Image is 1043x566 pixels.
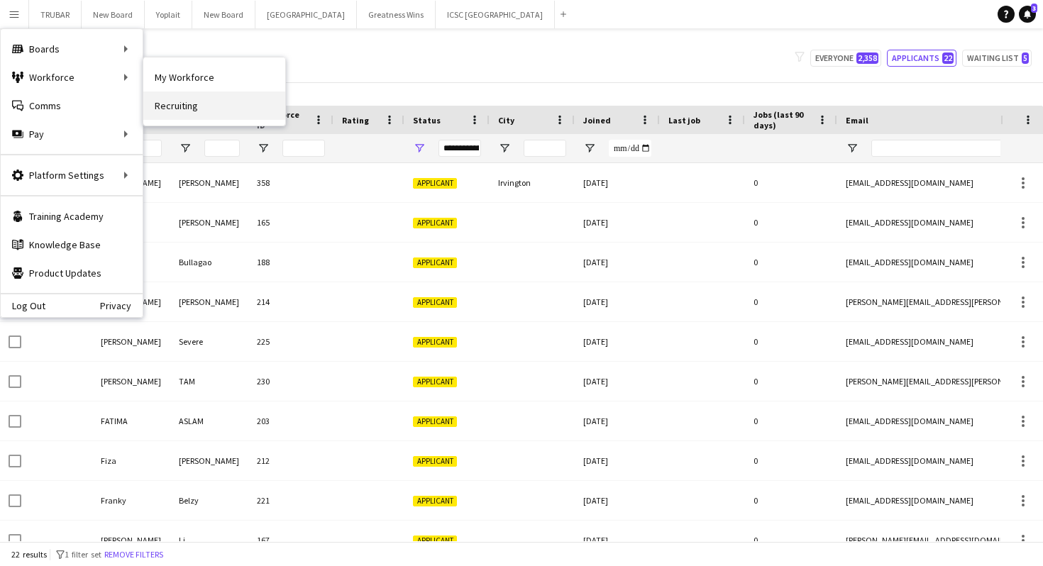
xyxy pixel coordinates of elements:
[257,142,270,155] button: Open Filter Menu
[413,416,457,427] span: Applicant
[745,521,837,560] div: 0
[745,163,837,202] div: 0
[745,362,837,401] div: 0
[170,521,248,560] div: Li
[92,401,170,440] div: FATIMA
[248,521,333,560] div: 167
[170,163,248,202] div: [PERSON_NAME]
[248,481,333,520] div: 221
[745,203,837,242] div: 0
[575,322,660,361] div: [DATE]
[413,297,457,308] span: Applicant
[1,120,143,148] div: Pay
[575,401,660,440] div: [DATE]
[575,282,660,321] div: [DATE]
[575,441,660,480] div: [DATE]
[745,441,837,480] div: 0
[82,1,145,28] button: New Board
[846,115,868,126] span: Email
[170,441,248,480] div: [PERSON_NAME]
[413,142,426,155] button: Open Filter Menu
[170,481,248,520] div: Belzy
[1,161,143,189] div: Platform Settings
[92,362,170,401] div: [PERSON_NAME]
[92,441,170,480] div: Fiza
[282,140,325,157] input: Workforce ID Filter Input
[810,50,881,67] button: Everyone2,358
[575,243,660,282] div: [DATE]
[942,52,954,64] span: 22
[962,50,1032,67] button: Waiting list5
[170,401,248,440] div: ASLAM
[887,50,956,67] button: Applicants22
[170,203,248,242] div: [PERSON_NAME]
[92,481,170,520] div: Franky
[413,115,441,126] span: Status
[498,115,514,126] span: City
[413,456,457,467] span: Applicant
[248,441,333,480] div: 212
[846,142,859,155] button: Open Filter Menu
[575,521,660,560] div: [DATE]
[248,243,333,282] div: 188
[575,481,660,520] div: [DATE]
[1,91,143,120] a: Comms
[575,362,660,401] div: [DATE]
[745,322,837,361] div: 0
[609,140,651,157] input: Joined Filter Input
[413,257,457,268] span: Applicant
[65,549,101,560] span: 1 filter set
[342,115,369,126] span: Rating
[490,163,575,202] div: Irvington
[668,115,700,126] span: Last job
[145,1,192,28] button: Yoplait
[1,300,45,311] a: Log Out
[413,178,457,189] span: Applicant
[248,203,333,242] div: 165
[126,140,162,157] input: First Name Filter Input
[143,91,285,120] a: Recruiting
[745,401,837,440] div: 0
[143,63,285,91] a: My Workforce
[754,109,812,131] span: Jobs (last 90 days)
[92,521,170,560] div: [PERSON_NAME]
[179,142,192,155] button: Open Filter Menu
[248,362,333,401] div: 230
[413,337,457,348] span: Applicant
[498,142,511,155] button: Open Filter Menu
[583,142,596,155] button: Open Filter Menu
[575,203,660,242] div: [DATE]
[413,377,457,387] span: Applicant
[248,401,333,440] div: 203
[745,243,837,282] div: 0
[1019,6,1036,23] a: 3
[192,1,255,28] button: New Board
[575,163,660,202] div: [DATE]
[1,35,143,63] div: Boards
[248,282,333,321] div: 214
[170,362,248,401] div: TAM
[1031,4,1037,13] span: 3
[100,300,143,311] a: Privacy
[204,140,240,157] input: Last Name Filter Input
[583,115,611,126] span: Joined
[413,496,457,506] span: Applicant
[413,536,457,546] span: Applicant
[856,52,878,64] span: 2,358
[357,1,436,28] button: Greatness Wins
[248,163,333,202] div: 358
[170,282,248,321] div: [PERSON_NAME]
[101,547,166,562] button: Remove filters
[1022,52,1029,64] span: 5
[1,63,143,91] div: Workforce
[436,1,555,28] button: ICSC [GEOGRAPHIC_DATA]
[413,218,457,228] span: Applicant
[248,322,333,361] div: 225
[170,243,248,282] div: Bullagao
[745,282,837,321] div: 0
[745,481,837,520] div: 0
[1,231,143,259] a: Knowledge Base
[29,1,82,28] button: TRUBAR
[1,259,143,287] a: Product Updates
[1,202,143,231] a: Training Academy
